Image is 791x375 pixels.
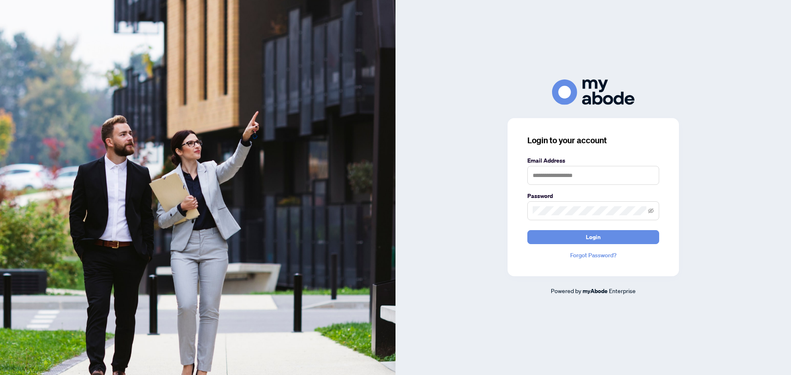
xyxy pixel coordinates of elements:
[551,287,581,294] span: Powered by
[552,79,634,105] img: ma-logo
[527,156,659,165] label: Email Address
[586,231,601,244] span: Login
[527,191,659,200] label: Password
[527,251,659,260] a: Forgot Password?
[527,230,659,244] button: Login
[583,286,608,296] a: myAbode
[527,135,659,146] h3: Login to your account
[648,208,654,214] span: eye-invisible
[609,287,636,294] span: Enterprise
